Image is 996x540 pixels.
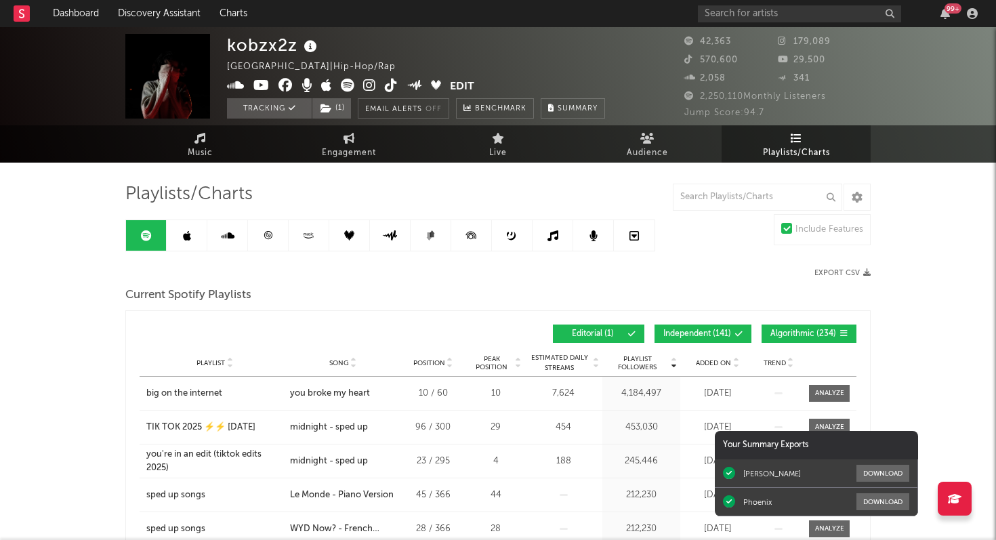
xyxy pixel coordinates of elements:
button: 99+ [940,8,950,19]
span: Benchmark [475,101,526,117]
input: Search for artists [698,5,901,22]
span: Added On [696,359,731,367]
a: Engagement [274,125,423,163]
div: [DATE] [684,387,751,400]
a: Audience [573,125,722,163]
span: 42,363 [684,37,731,46]
div: 4,184,497 [606,387,677,400]
span: Engagement [322,145,376,161]
span: 570,600 [684,56,738,64]
div: 4 [470,455,521,468]
a: Benchmark [456,98,534,119]
div: TIK TOK 2025 ⚡⚡ [DATE] [146,421,255,434]
div: 10 / 60 [402,387,463,400]
span: Algorithmic ( 234 ) [770,330,836,338]
div: [DATE] [684,455,751,468]
span: Current Spotify Playlists [125,287,251,304]
a: TIK TOK 2025 ⚡⚡ [DATE] [146,421,283,434]
span: Jump Score: 94.7 [684,108,764,117]
a: sped up songs [146,522,283,536]
div: 453,030 [606,421,677,434]
span: 179,089 [778,37,831,46]
span: Position [413,359,445,367]
button: Summary [541,98,605,119]
span: 2,058 [684,74,726,83]
div: [DATE] [684,522,751,536]
div: Phoenix [743,497,772,507]
a: Music [125,125,274,163]
button: Download [856,493,909,510]
div: 28 [470,522,521,536]
div: midnight - sped up [290,455,368,468]
div: 45 / 366 [402,489,463,502]
div: Le Monde - Piano Version [290,489,394,502]
em: Off [426,106,442,113]
button: Algorithmic(234) [762,325,856,343]
div: big on the internet [146,387,222,400]
span: Summary [558,105,598,112]
div: 188 [528,455,599,468]
div: 96 / 300 [402,421,463,434]
button: (1) [312,98,351,119]
span: Music [188,145,213,161]
span: Editorial ( 1 ) [562,330,624,338]
div: sped up songs [146,522,205,536]
div: 23 / 295 [402,455,463,468]
span: Trend [764,359,786,367]
a: sped up songs [146,489,283,502]
div: kobzx2z [227,34,320,56]
div: 7,624 [528,387,599,400]
span: 341 [778,74,810,83]
span: Peak Position [470,355,513,371]
span: Playlists/Charts [763,145,830,161]
a: Live [423,125,573,163]
div: sped up songs [146,489,205,502]
div: [PERSON_NAME] [743,469,801,478]
span: Playlist Followers [606,355,669,371]
button: Tracking [227,98,312,119]
span: Live [489,145,507,161]
span: 29,500 [778,56,825,64]
span: ( 1 ) [312,98,352,119]
div: 28 / 366 [402,522,463,536]
span: Playlists/Charts [125,186,253,203]
div: WYD Now? - French Remix [290,522,396,536]
a: big on the internet [146,387,283,400]
a: you're in an edit (tiktok edits 2025) [146,448,283,474]
button: Email AlertsOff [358,98,449,119]
div: Your Summary Exports [715,431,918,459]
div: 212,230 [606,489,677,502]
span: Estimated Daily Streams [528,353,591,373]
span: 2,250,110 Monthly Listeners [684,92,826,101]
span: Independent ( 141 ) [663,330,731,338]
div: 454 [528,421,599,434]
div: 212,230 [606,522,677,536]
span: Song [329,359,349,367]
span: Playlist [196,359,225,367]
span: Audience [627,145,668,161]
div: [DATE] [684,421,751,434]
div: [DATE] [684,489,751,502]
div: 10 [470,387,521,400]
div: 245,446 [606,455,677,468]
div: [GEOGRAPHIC_DATA] | Hip-Hop/Rap [227,59,411,75]
div: 29 [470,421,521,434]
div: you broke my heart [290,387,370,400]
button: Export CSV [814,269,871,277]
div: midnight - sped up [290,421,368,434]
button: Edit [450,79,474,96]
a: Playlists/Charts [722,125,871,163]
button: Editorial(1) [553,325,644,343]
div: 44 [470,489,521,502]
div: 99 + [945,3,961,14]
button: Download [856,465,909,482]
input: Search Playlists/Charts [673,184,842,211]
div: Include Features [795,222,863,238]
button: Independent(141) [655,325,751,343]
